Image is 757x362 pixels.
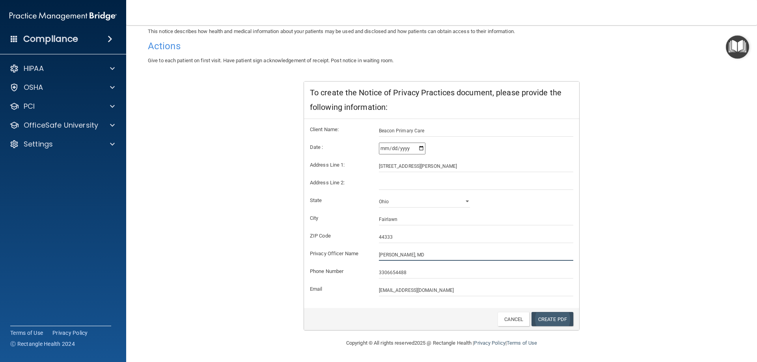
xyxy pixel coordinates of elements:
h4: Actions [148,41,735,51]
img: PMB logo [9,8,117,24]
label: Address Line 1: [304,160,373,170]
span: Ⓒ Rectangle Health 2024 [10,340,75,348]
a: OSHA [9,83,115,92]
label: Client Name: [304,125,373,134]
button: Open Resource Center [726,35,749,59]
a: Settings [9,139,115,149]
a: HIPAA [9,64,115,73]
p: Settings [24,139,53,149]
p: OfficeSafe University [24,121,98,130]
label: Address Line 2: [304,178,373,187]
label: Date : [304,143,373,152]
a: Privacy Policy [474,340,505,346]
div: Copyright © All rights reserved 2025 @ Rectangle Health | | [298,330,585,356]
span: Give to each patient on first visit. Have patient sign acknowledgement of receipt. Post notice in... [148,58,393,63]
p: OSHA [24,83,43,92]
label: Privacy Officer Name [304,249,373,258]
label: City [304,213,373,223]
a: OfficeSafe University [9,121,115,130]
h4: Compliance [23,33,78,45]
p: HIPAA [24,64,44,73]
div: To create the Notice of Privacy Practices document, please provide the following information: [304,82,579,119]
label: Phone Number [304,267,373,276]
a: Cancel [498,312,530,327]
label: State [304,196,373,205]
label: Email [304,284,373,294]
label: ZIP Code [304,231,373,241]
span: This notice describes how health and medical information about your patients may be used and disc... [148,28,515,34]
a: Terms of Use [507,340,537,346]
a: Terms of Use [10,329,43,337]
input: _____ [379,231,574,243]
p: PCI [24,102,35,111]
a: PCI [9,102,115,111]
a: Privacy Policy [52,329,88,337]
a: Create PDF [531,312,573,327]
